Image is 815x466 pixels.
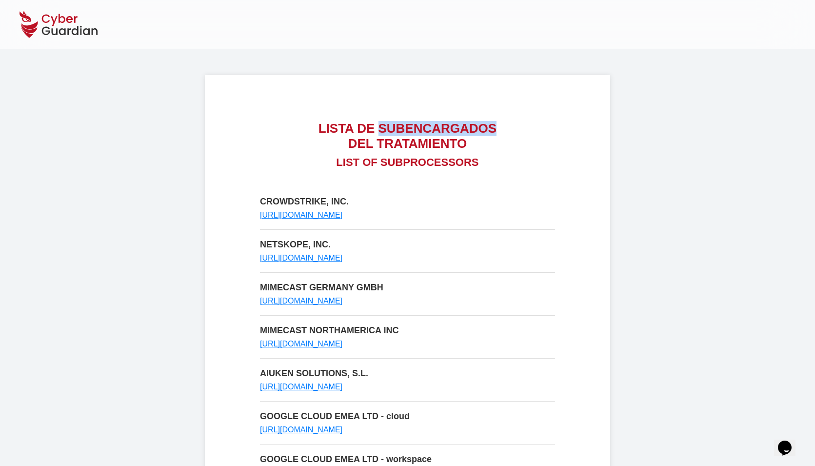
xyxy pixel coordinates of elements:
[260,156,555,169] h2: LIST OF SUBPROCESSORS
[260,121,555,151] h1: LISTA DE SUBENCARGADOS DEL TRATAMIENTO
[260,383,342,391] a: [URL][DOMAIN_NAME]
[260,411,555,422] p: GOOGLE CLOUD EMEA LTD - cloud
[260,425,342,434] a: [URL][DOMAIN_NAME]
[260,297,342,305] a: [URL][DOMAIN_NAME]
[260,454,555,465] p: GOOGLE CLOUD EMEA LTD - workspace
[260,197,555,207] p: CROWDSTRIKE, INC.
[260,254,342,262] a: [URL][DOMAIN_NAME]
[774,427,805,456] iframe: chat widget
[260,283,555,293] p: MIMECAST GERMANY GMBH
[260,211,342,219] a: [URL][DOMAIN_NAME]
[260,340,342,348] a: [URL][DOMAIN_NAME]
[260,325,555,336] p: MIMECAST NORTHAMERICA INC
[260,368,555,379] p: AIUKEN SOLUTIONS, S.L.
[260,240,555,250] p: NETSKOPE, INC.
